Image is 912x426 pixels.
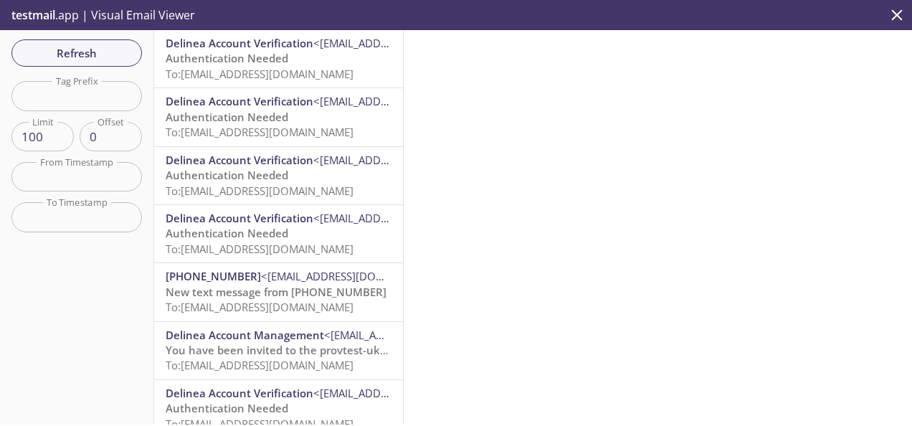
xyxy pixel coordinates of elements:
div: Delinea Account Management<[EMAIL_ADDRESS][DOMAIN_NAME]>You have been invited to the provtest-uk-... [154,322,403,379]
span: To: [EMAIL_ADDRESS][DOMAIN_NAME] [166,300,353,314]
span: Delinea Account Verification [166,211,313,225]
span: Authentication Needed [166,110,288,124]
button: Refresh [11,39,142,67]
span: To: [EMAIL_ADDRESS][DOMAIN_NAME] [166,242,353,256]
div: Delinea Account Verification<[EMAIL_ADDRESS][DOMAIN_NAME]>Authentication NeededTo:[EMAIL_ADDRESS]... [154,88,403,146]
span: Delinea Account Verification [166,36,313,50]
span: Delinea Account Verification [166,386,313,400]
div: Delinea Account Verification<[EMAIL_ADDRESS][DOMAIN_NAME]>Authentication NeededTo:[EMAIL_ADDRESS]... [154,205,403,262]
span: <[EMAIL_ADDRESS][DOMAIN_NAME]> [313,94,499,108]
span: You have been invited to the provtest-uk-251003-db9b0a tenant on Delinea Platform [166,343,610,357]
span: <[EMAIL_ADDRESS][DOMAIN_NAME]> [313,211,499,225]
span: <[EMAIL_ADDRESS][DOMAIN_NAME]> [313,36,499,50]
span: To: [EMAIL_ADDRESS][DOMAIN_NAME] [166,67,353,81]
span: To: [EMAIL_ADDRESS][DOMAIN_NAME] [166,184,353,198]
span: testmail [11,7,55,23]
span: To: [EMAIL_ADDRESS][DOMAIN_NAME] [166,358,353,372]
span: Authentication Needed [166,168,288,182]
span: To: [EMAIL_ADDRESS][DOMAIN_NAME] [166,125,353,139]
div: [PHONE_NUMBER]<[EMAIL_ADDRESS][DOMAIN_NAME]>New text message from [PHONE_NUMBER]To:[EMAIL_ADDRESS... [154,263,403,321]
div: Delinea Account Verification<[EMAIL_ADDRESS][DOMAIN_NAME]>Authentication NeededTo:[EMAIL_ADDRESS]... [154,30,403,87]
span: Authentication Needed [166,401,288,415]
span: Authentication Needed [166,51,288,65]
span: New text message from [PHONE_NUMBER] [166,285,386,299]
span: <[EMAIL_ADDRESS][DOMAIN_NAME]> [324,328,510,342]
span: <[EMAIL_ADDRESS][DOMAIN_NAME]> [313,153,499,167]
span: Delinea Account Management [166,328,324,342]
span: Delinea Account Verification [166,153,313,167]
span: Authentication Needed [166,226,288,240]
span: Refresh [23,44,130,62]
span: Delinea Account Verification [166,94,313,108]
span: <[EMAIL_ADDRESS][DOMAIN_NAME]> [261,269,447,283]
div: Delinea Account Verification<[EMAIL_ADDRESS][DOMAIN_NAME]>Authentication NeededTo:[EMAIL_ADDRESS]... [154,147,403,204]
span: <[EMAIL_ADDRESS][DOMAIN_NAME]> [313,386,499,400]
span: [PHONE_NUMBER] [166,269,261,283]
